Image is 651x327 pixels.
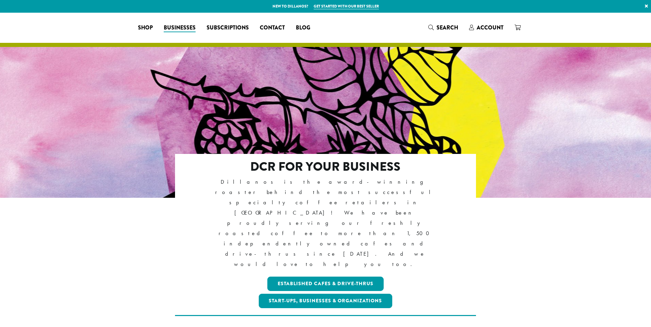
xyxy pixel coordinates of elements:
span: Search [437,24,458,32]
span: Blog [296,24,310,32]
a: Established Cafes & Drive-Thrus [267,277,384,291]
a: Shop [132,22,158,33]
span: Businesses [164,24,196,32]
h2: DCR FOR YOUR BUSINESS [205,159,446,174]
a: Get started with our best seller [314,3,379,9]
a: Start-ups, Businesses & Organizations [259,294,393,308]
a: Search [423,22,464,33]
p: Dillanos is the award-winning roaster behind the most successful specialty coffee retailers in [G... [205,177,446,270]
span: Shop [138,24,153,32]
span: Contact [260,24,285,32]
span: Account [477,24,503,32]
span: Subscriptions [207,24,249,32]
